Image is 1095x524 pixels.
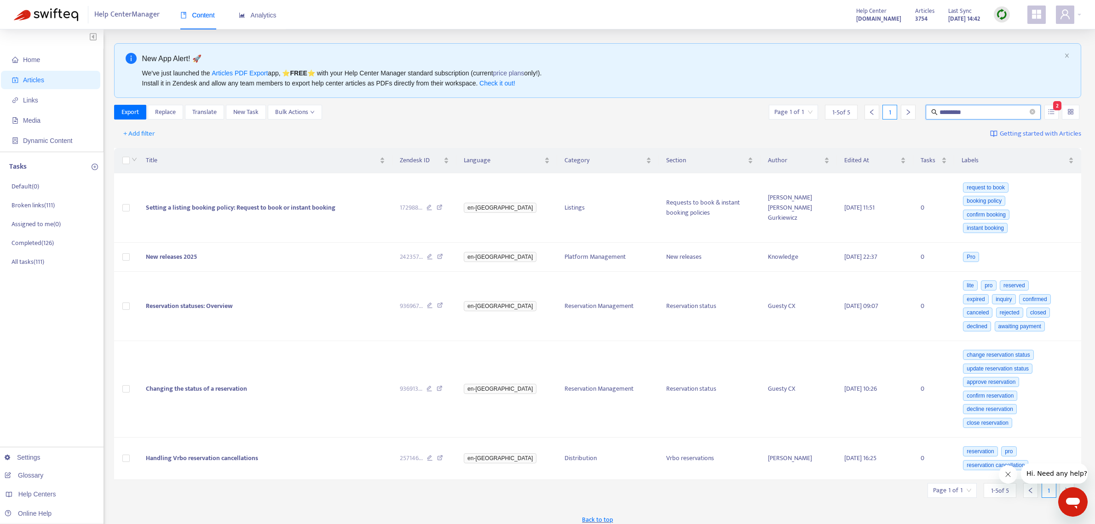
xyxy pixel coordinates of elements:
[1000,280,1029,290] span: reserved
[659,243,761,272] td: New releases
[1044,105,1059,120] button: unordered-list
[1064,487,1070,494] span: right
[659,272,761,341] td: Reservation status
[992,294,1015,304] span: inquiry
[915,14,928,24] strong: 3754
[991,486,1009,496] span: 1 - 5 of 5
[832,108,850,117] span: 1 - 5 of 5
[844,155,899,165] span: Edited At
[882,105,897,120] div: 1
[963,223,1008,233] span: instant booking
[1064,53,1070,58] span: close
[856,13,901,24] a: [DOMAIN_NAME]
[464,384,536,394] span: en-[GEOGRAPHIC_DATA]
[121,107,139,117] span: Export
[180,11,215,19] span: Content
[1053,101,1061,110] span: 2
[1042,483,1056,498] div: 1
[1030,109,1035,114] span: close-circle
[400,301,423,311] span: 936967 ...
[963,446,997,456] span: reservation
[400,252,423,262] span: 242357 ...
[1026,308,1050,318] span: closed
[962,155,1066,165] span: Labels
[464,252,536,262] span: en-[GEOGRAPHIC_DATA]
[557,173,659,243] td: Listings
[239,11,277,19] span: Analytics
[963,294,988,304] span: expired
[180,12,187,18] span: book
[869,109,875,115] span: left
[963,404,1017,414] span: decline reservation
[761,272,837,341] td: Guesty CX
[1058,487,1088,517] iframe: Button to launch messaging window
[185,105,224,120] button: Translate
[996,9,1008,20] img: sync.dc5367851b00ba804db3.png
[5,454,40,461] a: Settings
[5,510,52,517] a: Online Help
[557,272,659,341] td: Reservation Management
[233,107,259,117] span: New Task
[1031,9,1042,20] span: appstore
[23,117,40,124] span: Media
[464,453,536,463] span: en-[GEOGRAPHIC_DATA]
[400,384,422,394] span: 936913 ...
[464,203,536,213] span: en-[GEOGRAPHIC_DATA]
[990,130,997,137] img: image-link
[915,6,934,16] span: Articles
[856,6,887,16] span: Help Center
[142,53,1061,64] div: New App Alert! 🚀
[948,14,980,24] strong: [DATE] 14:42
[557,341,659,438] td: Reservation Management
[963,308,992,318] span: canceled
[400,453,423,463] span: 257146 ...
[963,364,1032,374] span: update reservation status
[9,161,27,172] p: Tasks
[268,105,322,120] button: Bulk Actionsdown
[963,418,1012,428] span: close reservation
[23,56,40,63] span: Home
[844,301,878,311] span: [DATE] 09:07
[963,182,1009,193] span: request to book
[146,155,378,165] span: Title
[5,472,43,479] a: Glossary
[948,6,972,16] span: Last Sync
[557,148,659,173] th: Category
[659,173,761,243] td: Requests to book & instant booking policies
[999,465,1017,484] iframe: Close message
[400,203,422,213] span: 172988 ...
[493,69,524,77] a: price plans
[659,148,761,173] th: Section
[456,148,557,173] th: Language
[12,57,18,63] span: home
[1027,487,1034,494] span: left
[963,377,1019,387] span: approve reservation
[142,68,1061,88] div: We've just launched the app, ⭐ ⭐️ with your Help Center Manager standard subscription (current on...
[913,243,954,272] td: 0
[990,126,1081,141] a: Getting started with Articles
[146,301,233,311] span: Reservation statuses: Overview
[856,14,901,24] strong: [DOMAIN_NAME]
[23,137,72,144] span: Dynamic Content
[913,272,954,341] td: 0
[1060,9,1071,20] span: user
[290,69,307,77] b: FREE
[226,105,266,120] button: New Task
[557,243,659,272] td: Platform Management
[310,110,315,114] span: down
[996,308,1023,318] span: rejected
[963,252,979,262] span: Pro
[126,53,137,64] span: info-circle
[114,105,146,120] button: Export
[138,148,393,173] th: Title
[565,155,644,165] span: Category
[921,155,939,165] span: Tasks
[913,341,954,438] td: 0
[1030,108,1035,117] span: close-circle
[761,341,837,438] td: Guesty CX
[963,196,1005,206] span: booking policy
[963,280,977,290] span: lite
[123,128,155,139] span: + Add filter
[981,280,996,290] span: pro
[12,182,39,191] p: Default ( 0 )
